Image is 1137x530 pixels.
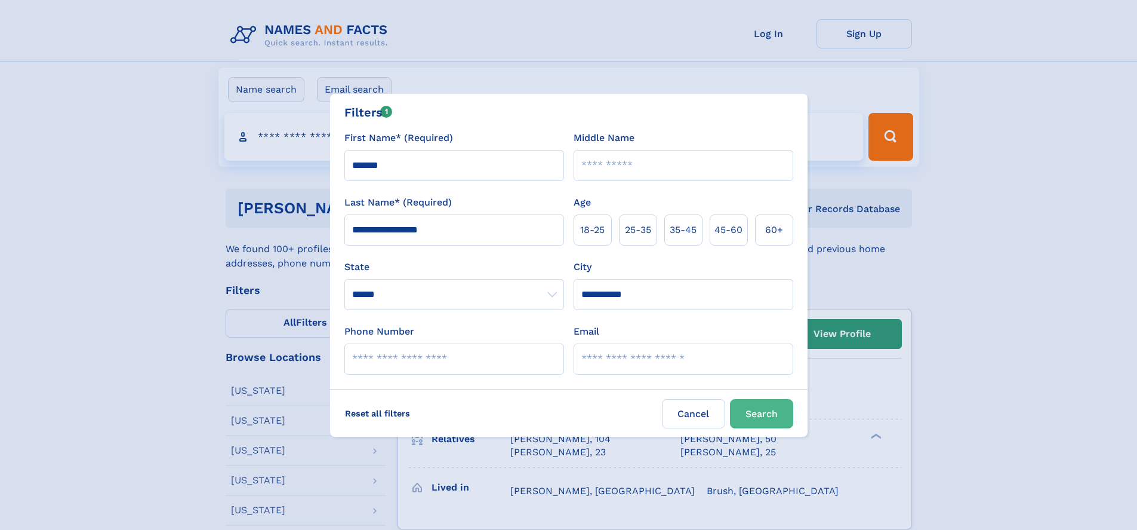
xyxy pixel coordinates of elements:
label: Age [574,195,591,210]
label: City [574,260,591,274]
label: Last Name* (Required) [344,195,452,210]
label: Email [574,324,599,339]
label: Phone Number [344,324,414,339]
div: Filters [344,103,393,121]
label: State [344,260,564,274]
label: Reset all filters [337,399,418,428]
span: 18‑25 [580,223,605,237]
label: First Name* (Required) [344,131,453,145]
label: Middle Name [574,131,634,145]
span: 25‑35 [625,223,651,237]
span: 60+ [765,223,783,237]
span: 35‑45 [670,223,697,237]
button: Search [730,399,793,428]
span: 45‑60 [714,223,742,237]
label: Cancel [662,399,725,428]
